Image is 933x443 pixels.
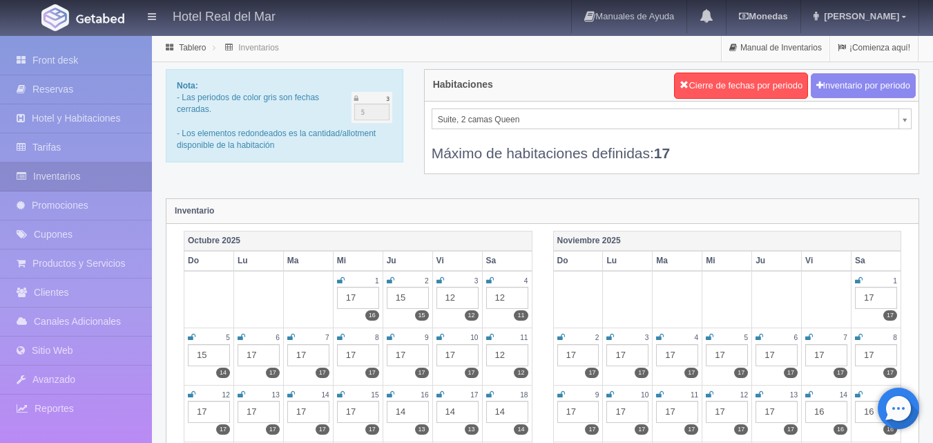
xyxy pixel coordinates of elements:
label: 17 [684,368,698,378]
div: 17 [287,344,329,366]
small: 9 [595,391,599,399]
span: [PERSON_NAME] [820,11,899,21]
div: 17 [436,344,479,366]
a: Inventarios [238,43,279,53]
small: 3 [474,277,479,285]
small: 7 [325,334,329,341]
button: Cierre de fechas por periodo [674,73,808,99]
label: 12 [514,368,528,378]
div: 15 [387,287,429,309]
div: 17 [855,287,897,309]
th: Vi [432,251,482,271]
img: cutoff.png [352,92,392,123]
div: 17 [557,344,599,366]
div: 17 [238,344,280,366]
small: 11 [691,391,698,399]
label: 17 [784,424,798,435]
div: 17 [188,401,230,423]
div: 12 [486,344,528,366]
th: Lu [603,251,653,271]
label: 17 [415,368,429,378]
label: 17 [365,368,379,378]
label: 17 [585,368,599,378]
div: Máximo de habitaciones definidas: [432,129,912,163]
small: 5 [744,334,749,341]
a: Manual de Inventarios [722,35,829,62]
th: Ma [653,251,702,271]
small: 18 [520,391,528,399]
label: 17 [465,368,479,378]
img: Getabed [76,13,124,23]
div: 14 [436,401,479,423]
small: 1 [375,277,379,285]
div: 17 [557,401,599,423]
small: 10 [470,334,478,341]
div: 16 [855,401,897,423]
th: Vi [802,251,852,271]
div: 17 [337,344,379,366]
small: 2 [425,277,429,285]
div: 17 [656,344,698,366]
label: 17 [635,368,648,378]
div: - Las periodos de color gris son fechas cerradas. - Los elementos redondeados es la cantidad/allo... [166,69,403,162]
small: 6 [793,334,798,341]
th: Octubre 2025 [184,231,532,251]
div: 17 [805,344,847,366]
small: 2 [595,334,599,341]
div: 17 [387,344,429,366]
th: Sa [482,251,532,271]
small: 12 [222,391,230,399]
div: 14 [387,401,429,423]
label: 17 [684,424,698,435]
label: 13 [415,424,429,435]
label: 17 [266,368,280,378]
label: 16 [834,424,847,435]
th: Sa [852,251,901,271]
th: Lu [233,251,283,271]
div: 17 [337,287,379,309]
th: Do [184,251,234,271]
th: Noviembre 2025 [553,231,901,251]
div: 17 [606,344,648,366]
small: 7 [843,334,847,341]
small: 15 [371,391,378,399]
div: 12 [436,287,479,309]
label: 17 [834,368,847,378]
label: 17 [883,368,897,378]
a: Tablero [179,43,206,53]
small: 10 [641,391,648,399]
div: 16 [805,401,847,423]
small: 11 [520,334,528,341]
small: 14 [321,391,329,399]
small: 5 [226,334,230,341]
label: 17 [784,368,798,378]
label: 17 [316,368,329,378]
div: 17 [855,344,897,366]
small: 4 [695,334,699,341]
label: 17 [316,424,329,435]
label: 17 [734,368,748,378]
b: Nota: [177,81,198,91]
small: 14 [840,391,847,399]
div: 17 [756,401,798,423]
div: 17 [287,401,329,423]
label: 16 [883,424,897,435]
small: 9 [425,334,429,341]
small: 1 [893,277,897,285]
th: Ju [752,251,802,271]
th: Mi [333,251,383,271]
a: ¡Comienza aquí! [830,35,918,62]
div: 12 [486,287,528,309]
small: 4 [524,277,528,285]
div: 17 [656,401,698,423]
small: 12 [740,391,748,399]
div: 17 [337,401,379,423]
label: 15 [415,310,429,321]
div: 17 [606,401,648,423]
label: 17 [266,424,280,435]
label: 12 [465,310,479,321]
h4: Habitaciones [433,79,493,90]
label: 16 [365,310,379,321]
small: 13 [272,391,280,399]
div: 17 [706,344,748,366]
